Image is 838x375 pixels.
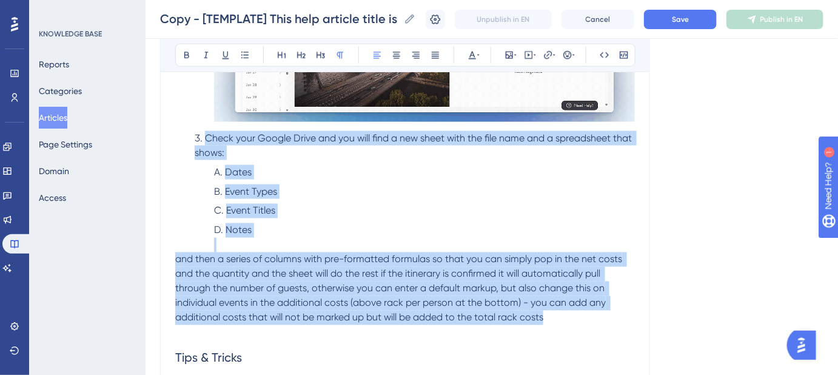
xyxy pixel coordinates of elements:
[160,10,399,27] input: Article Name
[226,205,275,217] span: Event Titles
[39,133,92,155] button: Page Settings
[225,186,277,197] span: Event Types
[195,132,634,158] span: Check your Google Drive and you will find a new sheet with the file name and a spreadsheet that s...
[175,254,625,323] span: and then a series of columns with pre-formatted formulas so that you can simply pop in the net co...
[225,166,252,178] span: Dates
[477,15,530,24] span: Unpublish in EN
[787,327,823,363] iframe: UserGuiding AI Assistant Launcher
[586,15,611,24] span: Cancel
[561,10,634,29] button: Cancel
[726,10,823,29] button: Publish in EN
[226,225,252,236] span: Notes
[760,15,803,24] span: Publish in EN
[39,160,69,182] button: Domain
[39,80,82,102] button: Categories
[28,3,76,18] span: Need Help?
[39,53,69,75] button: Reports
[455,10,552,29] button: Unpublish in EN
[175,351,242,365] span: Tips & Tricks
[84,6,88,16] div: 1
[39,29,102,39] div: KNOWLEDGE BASE
[644,10,717,29] button: Save
[39,107,67,129] button: Articles
[672,15,689,24] span: Save
[39,187,66,209] button: Access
